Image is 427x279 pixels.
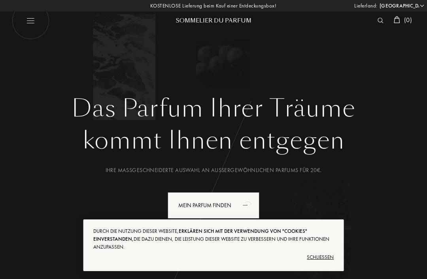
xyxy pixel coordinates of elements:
span: erklären sich mit der Verwendung von "Cookies" einverstanden, [93,228,307,242]
a: Mein Parfum findenanimation [162,192,265,219]
img: search_icn_white.svg [378,18,384,23]
div: Mein Parfum finden [168,192,259,219]
img: cart_white.svg [394,16,400,23]
div: animation [240,197,256,213]
div: Sommelier du Parfum [166,17,261,25]
span: ( 0 ) [404,16,412,24]
div: Ihre maßgeschneiderte Auswahl an außergewöhnlichen Parfums für 20€. [18,166,409,174]
img: burger_white.png [12,2,49,39]
div: Durch die Nutzung dieser Website, die dazu dienen, die Leistung dieser Website zu verbessern und ... [93,227,334,251]
div: kommt Ihnen entgegen [18,123,409,158]
h1: Das Parfum Ihrer Träume [18,94,409,123]
span: Lieferland: [354,2,378,10]
div: Schließen [93,251,334,264]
